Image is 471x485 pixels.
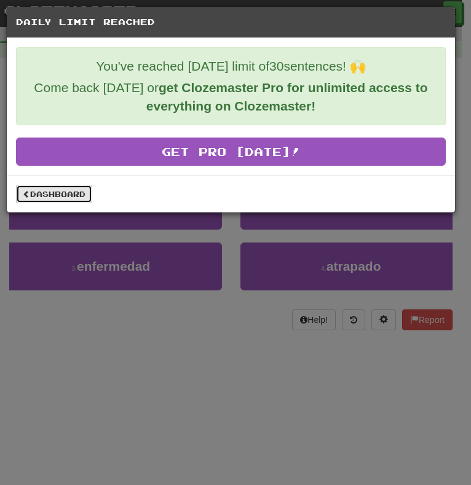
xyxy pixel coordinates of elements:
[16,138,446,166] a: Get Pro [DATE]!
[146,80,428,113] strong: get Clozemaster Pro for unlimited access to everything on Clozemaster!
[16,16,446,28] h5: Daily Limit Reached
[16,185,92,203] a: Dashboard
[26,57,436,76] p: You've reached [DATE] limit of 30 sentences! 🙌
[26,79,436,115] p: Come back [DATE] or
